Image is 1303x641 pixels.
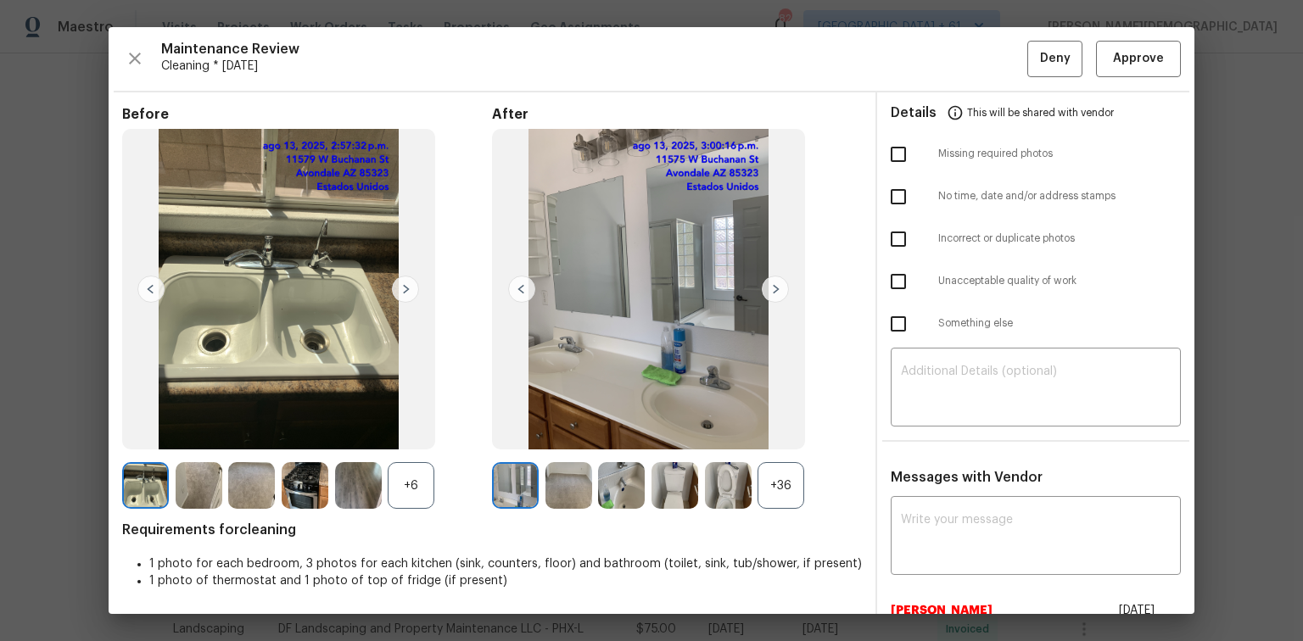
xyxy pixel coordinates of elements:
[877,218,1194,260] div: Incorrect or duplicate photos
[938,147,1181,161] span: Missing required photos
[891,602,1111,636] span: [PERSON_NAME][DEMOGRAPHIC_DATA]
[877,133,1194,176] div: Missing required photos
[938,316,1181,331] span: Something else
[1119,605,1155,633] span: [DATE] 21:55
[1113,48,1164,70] span: Approve
[137,276,165,303] img: left-chevron-button-url
[938,189,1181,203] span: No time, date and/or address stamps
[891,92,937,133] span: Details
[1040,48,1071,70] span: Deny
[877,176,1194,218] div: No time, date and/or address stamps
[388,462,434,509] div: +6
[967,92,1114,133] span: This will be shared with vendor
[508,276,535,303] img: left-chevron-button-url
[149,555,862,572] li: 1 photo for each bedroom, 3 photos for each kitchen (sink, counters, floor) and bathroom (toilet,...
[1027,41,1082,77] button: Deny
[122,106,492,123] span: Before
[877,303,1194,345] div: Something else
[891,471,1043,484] span: Messages with Vendor
[938,274,1181,288] span: Unacceptable quality of work
[122,521,862,538] span: Requirements for cleaning
[161,41,1027,58] span: Maintenance Review
[392,276,419,303] img: right-chevron-button-url
[877,260,1194,303] div: Unacceptable quality of work
[1096,41,1181,77] button: Approve
[762,276,789,303] img: right-chevron-button-url
[492,106,862,123] span: After
[758,462,804,509] div: +36
[149,572,862,589] li: 1 photo of thermostat and 1 photo of top of fridge (if present)
[161,58,1027,75] span: Cleaning * [DATE]
[938,231,1181,246] span: Incorrect or duplicate photos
